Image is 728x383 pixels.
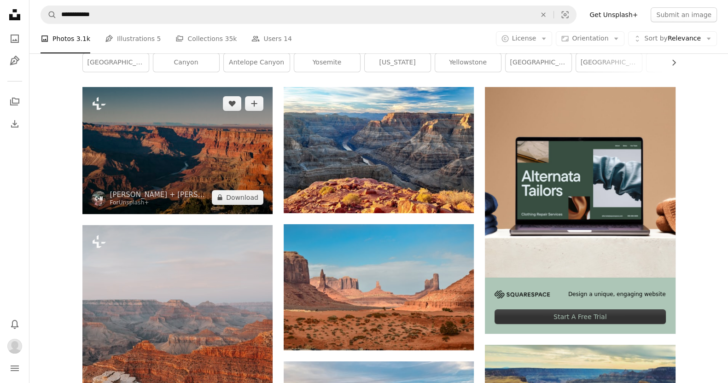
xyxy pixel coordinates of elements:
button: License [496,31,553,46]
img: Go to Colin + Meg's profile [92,191,106,206]
img: Avatar of user Kosta S [7,339,22,354]
a: Download History [6,115,24,133]
a: Unsplash+ [119,199,149,206]
a: Users 14 [251,24,292,53]
button: Search Unsplash [41,6,57,23]
div: For [110,199,209,207]
a: brown rocky mountain under white clouds during daytime [284,146,474,154]
a: Photos [6,29,24,48]
a: landscape photography of rock formation [284,283,474,291]
span: Sort by [644,35,667,42]
a: canyon [153,53,219,72]
form: Find visuals sitewide [41,6,577,24]
button: Orientation [556,31,624,46]
a: Collections [6,93,24,111]
a: Get Unsplash+ [584,7,643,22]
span: 14 [284,34,292,44]
a: [GEOGRAPHIC_DATA] [506,53,571,72]
button: Clear [533,6,553,23]
img: file-1707885205802-88dd96a21c72image [485,87,675,277]
a: Illustrations [6,52,24,70]
span: Orientation [572,35,608,42]
a: a view of the grand canyon of the grand canyon [82,146,273,154]
button: Add to Collection [245,96,263,111]
img: file-1705255347840-230a6ab5bca9image [495,290,550,298]
button: Sort byRelevance [628,31,717,46]
button: Visual search [554,6,576,23]
a: yosemite [294,53,360,72]
div: Start A Free Trial [495,309,665,324]
button: Menu [6,359,24,377]
button: scroll list to the right [665,53,676,72]
a: a view of the grand canyon from the top of a mountain [82,363,273,371]
a: Home — Unsplash [6,6,24,26]
button: Download [212,190,263,205]
a: Collections 35k [175,24,237,53]
a: nature [646,53,712,72]
img: brown rocky mountain under white clouds during daytime [284,87,474,213]
a: yellowstone [435,53,501,72]
button: Profile [6,337,24,355]
a: [US_STATE] [365,53,431,72]
a: antelope canyon [224,53,290,72]
button: Like [223,96,241,111]
a: [GEOGRAPHIC_DATA] [83,53,149,72]
button: Submit an image [651,7,717,22]
a: [GEOGRAPHIC_DATA] [576,53,642,72]
span: 5 [157,34,161,44]
a: Illustrations 5 [105,24,161,53]
img: a view of the grand canyon of the grand canyon [82,87,273,214]
a: Design a unique, engaging websiteStart A Free Trial [485,87,675,334]
span: 35k [225,34,237,44]
button: Notifications [6,315,24,333]
span: Design a unique, engaging website [568,290,666,298]
a: [PERSON_NAME] + [PERSON_NAME] [110,190,209,199]
span: License [512,35,536,42]
span: Relevance [644,34,701,43]
img: landscape photography of rock formation [284,224,474,350]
